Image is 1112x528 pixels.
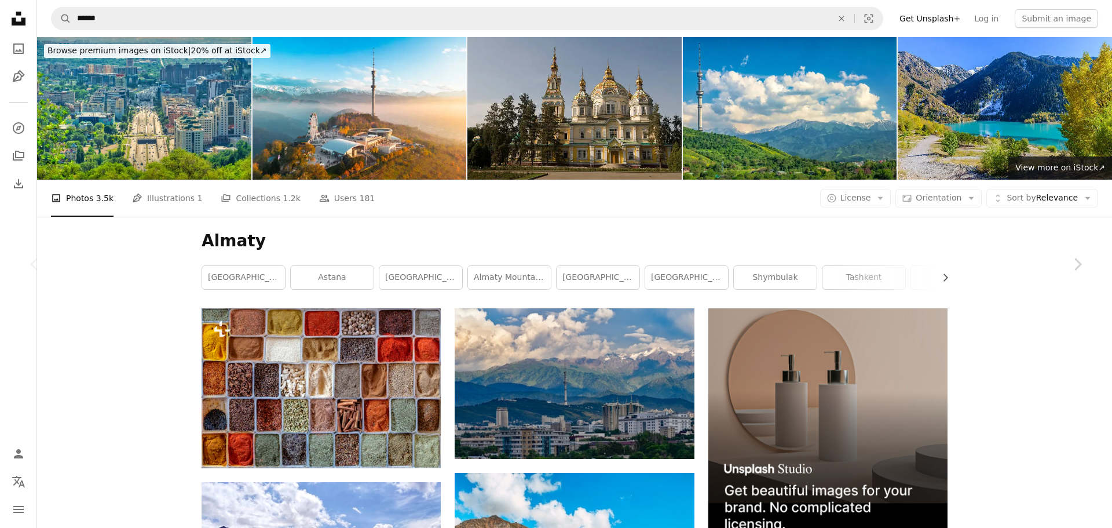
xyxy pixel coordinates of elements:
span: Sort by [1007,193,1036,202]
button: Clear [829,8,854,30]
h1: Almaty [202,231,948,252]
span: License [840,193,871,202]
span: Relevance [1007,192,1078,204]
span: 1.2k [283,192,300,205]
a: Download History [7,172,30,195]
button: Language [7,470,30,493]
a: [GEOGRAPHIC_DATA] [379,266,462,289]
button: Submit an image [1015,9,1098,28]
button: Menu [7,498,30,521]
a: almaty mountains [468,266,551,289]
button: scroll list to the right [935,266,948,289]
span: 1 [197,192,203,205]
a: Collections [7,144,30,167]
button: License [820,189,891,207]
a: Illustrations [7,65,30,88]
a: shymbulak [734,266,817,289]
img: Alpine lake Issyk [898,37,1112,180]
a: Explore [7,116,30,140]
img: Cathedral of holy ascension, Almaty [467,37,682,180]
button: Search Unsplash [52,8,71,30]
a: a city with a mountain in the background [455,378,694,389]
button: Visual search [855,8,883,30]
span: 181 [360,192,375,205]
img: Kok-Tobe hill with Television Tower and amusement park in Almaty city [253,37,467,180]
img: a city with a mountain in the background [455,308,694,459]
span: View more on iStock ↗ [1015,163,1105,172]
button: Orientation [895,189,982,207]
a: Variety of spices [202,383,441,394]
a: Collections 1.2k [221,180,300,217]
a: Log in [967,9,1005,28]
a: Get Unsplash+ [892,9,967,28]
img: Downtown Almaty Kazakhstan [37,37,251,180]
span: Orientation [916,193,961,202]
a: tashkent [822,266,905,289]
a: bishkek [911,266,994,289]
form: Find visuals sitewide [51,7,883,30]
img: Almaty Tower Kazakhstan Landscape [683,37,897,180]
a: View more on iStock↗ [1008,156,1112,180]
button: Sort byRelevance [986,189,1098,207]
a: astana [291,266,374,289]
a: [GEOGRAPHIC_DATA] [202,266,285,289]
a: Users 181 [319,180,375,217]
a: [GEOGRAPHIC_DATA] [557,266,639,289]
img: Variety of spices [202,308,441,468]
a: Next [1042,209,1112,320]
a: Photos [7,37,30,60]
a: [GEOGRAPHIC_DATA] [645,266,728,289]
a: Browse premium images on iStock|20% off at iStock↗ [37,37,277,65]
span: Browse premium images on iStock | [47,46,191,55]
a: Illustrations 1 [132,180,202,217]
a: Log in / Sign up [7,442,30,465]
span: 20% off at iStock ↗ [47,46,267,55]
